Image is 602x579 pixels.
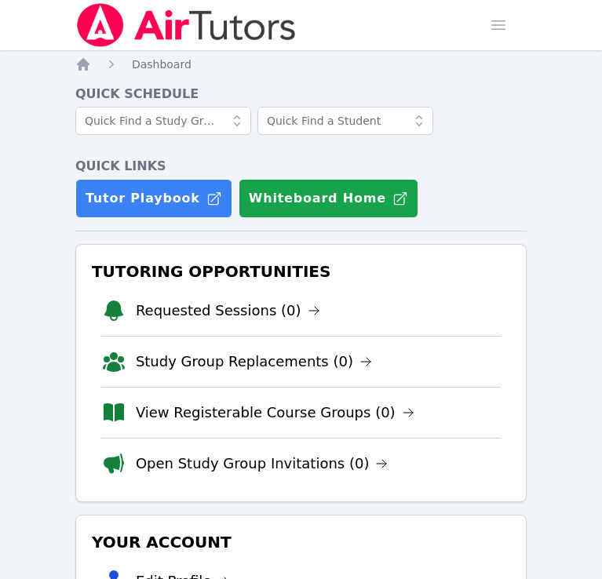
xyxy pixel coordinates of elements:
[89,528,513,556] h3: Your Account
[75,56,527,72] nav: Breadcrumb
[132,58,192,71] span: Dashboard
[257,107,433,135] input: Quick Find a Student
[136,402,414,424] a: View Registerable Course Groups (0)
[132,56,192,72] a: Dashboard
[75,179,232,218] a: Tutor Playbook
[136,351,372,373] a: Study Group Replacements (0)
[136,453,389,475] a: Open Study Group Invitations (0)
[75,157,527,176] h4: Quick Links
[75,107,251,135] input: Quick Find a Study Group
[89,257,513,286] h3: Tutoring Opportunities
[75,85,527,104] h4: Quick Schedule
[136,300,320,322] a: Requested Sessions (0)
[239,179,418,218] button: Whiteboard Home
[75,3,297,47] img: Air Tutors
